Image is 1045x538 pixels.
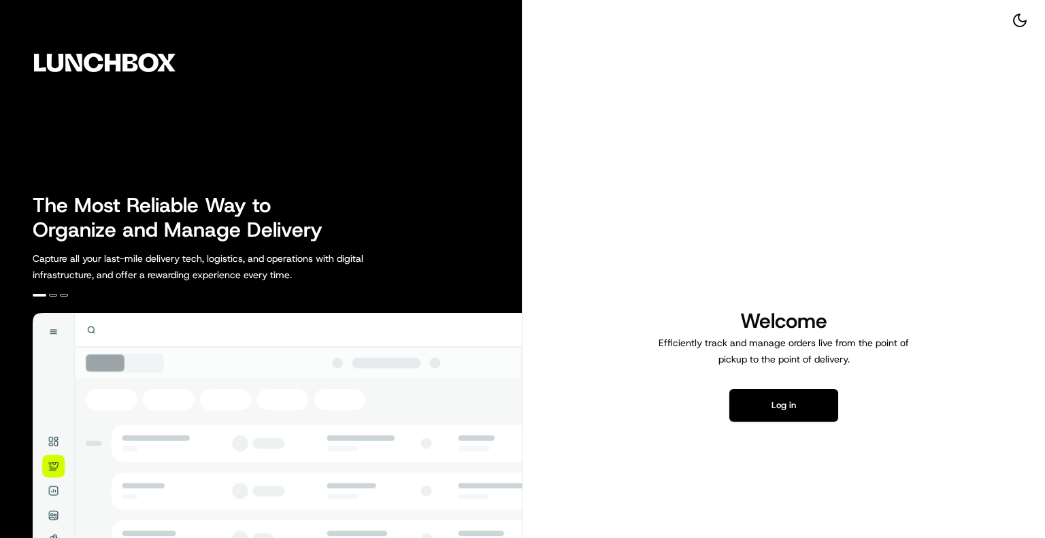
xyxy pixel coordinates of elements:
[33,193,337,242] h2: The Most Reliable Way to Organize and Manage Delivery
[33,250,425,283] p: Capture all your last-mile delivery tech, logistics, and operations with digital infrastructure, ...
[729,389,838,422] button: Log in
[8,8,201,117] img: Company Logo
[653,307,914,335] h1: Welcome
[653,335,914,367] p: Efficiently track and manage orders live from the point of pickup to the point of delivery.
